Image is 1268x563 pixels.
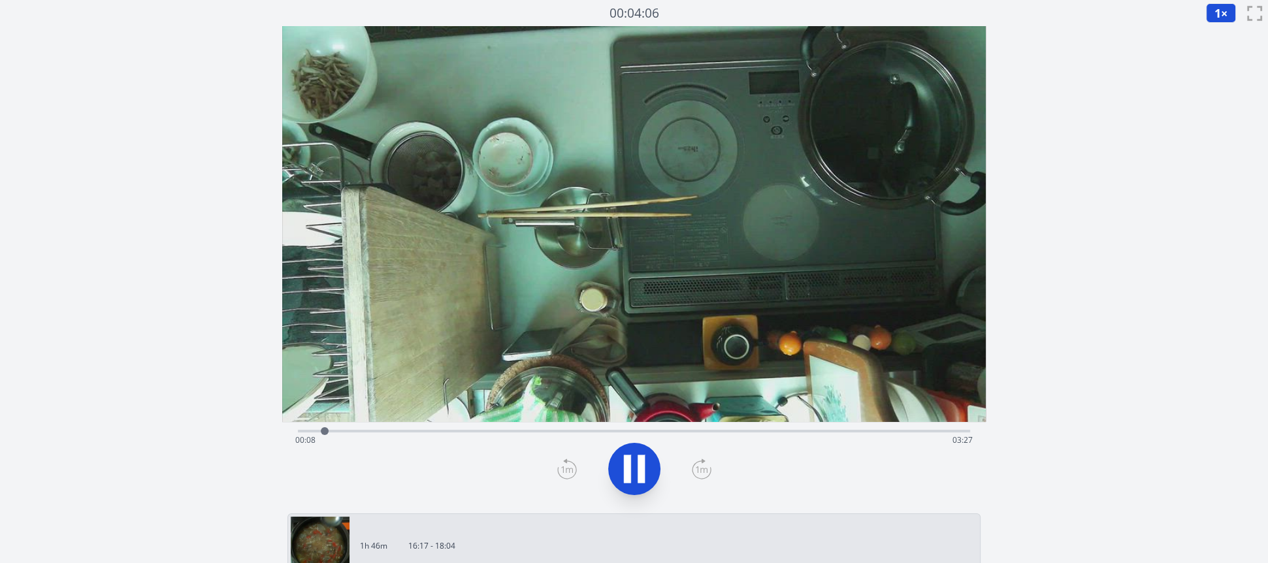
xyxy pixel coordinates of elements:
[295,434,316,445] span: 00:08
[610,4,659,23] a: 00:04:06
[952,434,973,445] span: 03:27
[408,541,455,551] p: 16:17 - 18:04
[360,541,387,551] p: 1h 46m
[1214,5,1221,21] span: 1
[1206,3,1236,23] button: 1×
